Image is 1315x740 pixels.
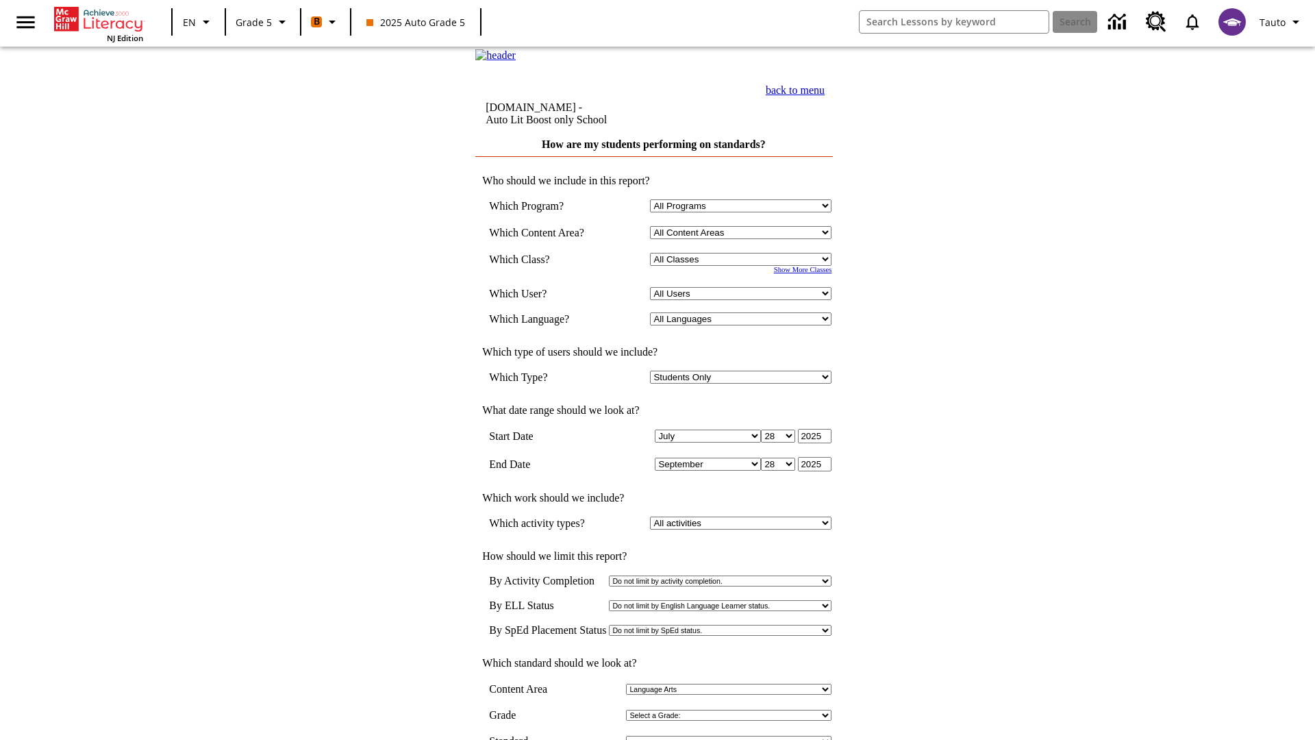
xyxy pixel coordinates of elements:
span: 2025 Auto Grade 5 [366,15,465,29]
td: End Date [489,457,604,471]
div: Home [54,4,143,43]
span: NJ Edition [107,33,143,43]
nobr: Which Content Area? [489,227,584,238]
td: Which Class? [489,253,604,266]
a: Show More Classes [774,266,832,273]
td: Which Language? [489,312,604,325]
td: Which work should we include? [475,492,831,504]
td: Grade [489,709,528,721]
button: Language: EN, Select a language [177,10,221,34]
span: Tauto [1260,15,1286,29]
span: Grade 5 [236,15,272,29]
td: Who should we include in this report? [475,175,831,187]
button: Boost Class color is orange. Change class color [305,10,346,34]
a: back to menu [766,84,825,96]
button: Profile/Settings [1254,10,1310,34]
a: How are my students performing on standards? [542,138,766,150]
a: Resource Center, Will open in new tab [1138,3,1175,40]
a: Data Center [1100,3,1138,41]
input: search field [860,11,1049,33]
td: What date range should we look at? [475,404,831,417]
td: Which type of users should we include? [475,346,831,358]
img: header [475,49,516,62]
button: Select a new avatar [1210,4,1254,40]
span: B [314,13,320,30]
td: By SpEd Placement Status [489,624,606,637]
img: avatar image [1218,8,1246,36]
nobr: Auto Lit Boost only School [486,114,607,125]
td: Which activity types? [489,517,604,530]
td: Content Area [489,683,564,695]
td: Which Program? [489,199,604,212]
td: Which User? [489,287,604,300]
td: Which Type? [489,371,604,384]
td: Which standard should we look at? [475,657,831,669]
td: Start Date [489,429,604,443]
td: [DOMAIN_NAME] - [486,101,694,126]
a: Notifications [1175,4,1210,40]
span: EN [183,15,196,29]
td: By ELL Status [489,600,606,612]
td: How should we limit this report? [475,550,831,563]
button: Grade: Grade 5, Select a grade [230,10,296,34]
button: Open side menu [5,2,46,42]
td: By Activity Completion [489,575,606,587]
